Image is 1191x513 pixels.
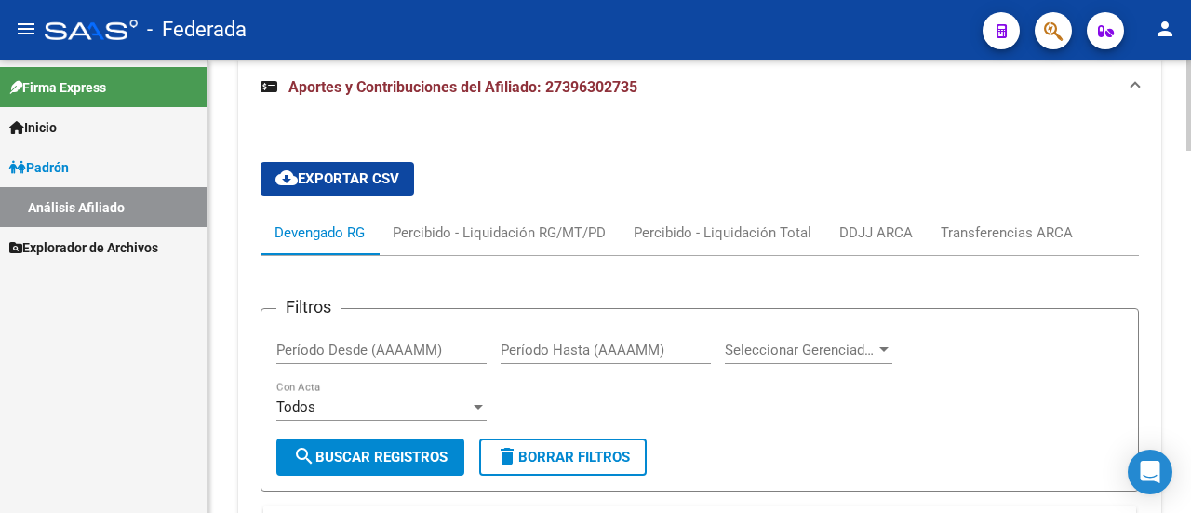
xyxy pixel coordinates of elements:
[9,157,69,178] span: Padrón
[238,58,1161,117] mat-expansion-panel-header: Aportes y Contribuciones del Afiliado: 27396302735
[393,223,606,243] div: Percibido - Liquidación RG/MT/PD
[15,18,37,40] mat-icon: menu
[479,439,647,476] button: Borrar Filtros
[725,342,876,358] span: Seleccionar Gerenciador
[276,398,315,415] span: Todos
[276,439,464,476] button: Buscar Registros
[496,445,518,467] mat-icon: delete
[275,170,399,187] span: Exportar CSV
[9,117,57,138] span: Inicio
[634,223,811,243] div: Percibido - Liquidación Total
[293,445,315,467] mat-icon: search
[1128,450,1172,494] div: Open Intercom Messenger
[288,78,637,96] span: Aportes y Contribuciones del Afiliado: 27396302735
[261,162,414,196] button: Exportar CSV
[293,449,448,466] span: Buscar Registros
[9,237,158,258] span: Explorador de Archivos
[1154,18,1176,40] mat-icon: person
[496,449,630,466] span: Borrar Filtros
[941,223,1073,243] div: Transferencias ARCA
[276,294,341,320] h3: Filtros
[147,9,247,50] span: - Federada
[275,167,298,189] mat-icon: cloud_download
[9,77,106,98] span: Firma Express
[274,223,365,243] div: Devengado RG
[839,223,913,243] div: DDJJ ARCA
